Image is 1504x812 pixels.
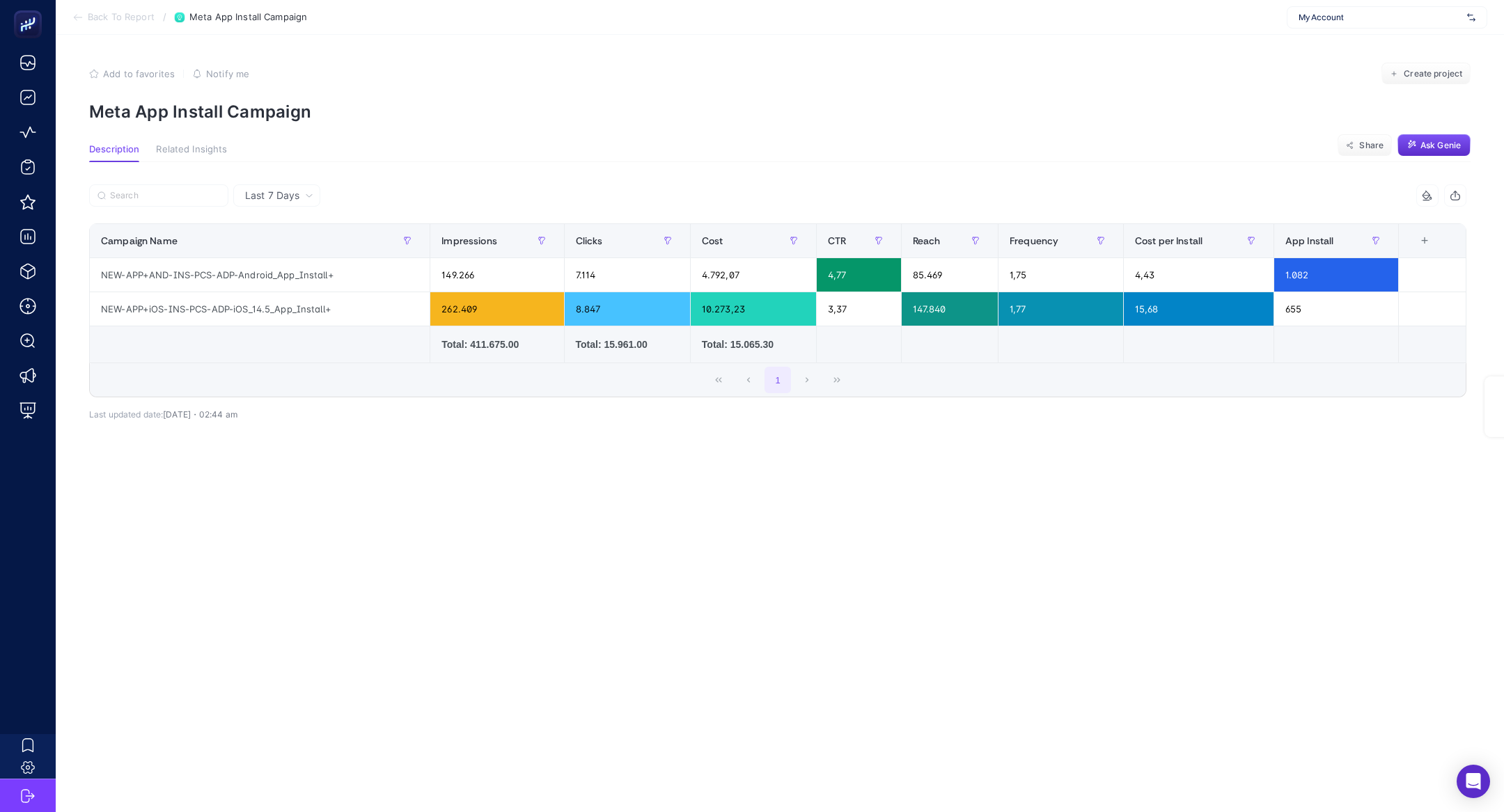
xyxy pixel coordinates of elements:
[817,258,901,292] div: 4,77
[88,12,155,23] span: Back To Report
[206,68,249,79] span: Notify me
[817,292,901,326] div: 3,37
[913,235,941,246] span: Reach
[576,235,603,246] span: Clicks
[1410,235,1421,266] div: 9 items selected
[1124,258,1274,292] div: 4,43
[89,144,139,162] button: Description
[1457,765,1490,798] div: Open Intercom Messenger
[1010,235,1058,246] span: Frequency
[90,258,430,292] div: NEW-APP+AND-INS-PCS-ADP-Android_App_Install+
[101,235,178,246] span: Campaign Name
[1359,140,1384,151] span: Share
[89,409,163,420] span: Last updated date:
[156,144,227,162] button: Related Insights
[1467,10,1475,24] img: svg%3e
[89,207,1466,420] div: Last 7 Days
[89,144,139,155] span: Description
[163,409,237,420] span: [DATE]・02:44 am
[998,292,1123,326] div: 1,77
[441,337,552,351] div: Total: 411.675.00
[89,102,1471,122] p: Meta App Install Campaign
[565,292,690,326] div: 8.847
[765,367,791,393] button: 1
[1124,292,1274,326] div: 15,68
[156,144,227,155] span: Related Insights
[1397,134,1471,157] button: Ask Genie
[702,337,805,351] div: Total: 15.065.30
[89,68,175,79] button: Add to favorites
[441,235,497,246] span: Impressions
[189,12,307,23] span: Meta App Install Campaign
[1285,235,1334,246] span: App Install
[1411,235,1438,246] div: +
[691,258,816,292] div: 4.792,07
[702,235,723,246] span: Cost
[1381,63,1471,85] button: Create project
[1274,292,1398,326] div: 655
[1404,68,1462,79] span: Create project
[998,258,1123,292] div: 1,75
[1420,140,1461,151] span: Ask Genie
[1299,12,1462,23] span: My Account
[1274,258,1398,292] div: 1.082
[430,258,563,292] div: 149.266
[576,337,679,351] div: Total: 15.961.00
[902,292,998,326] div: 147.840
[430,292,563,326] div: 262.409
[565,258,690,292] div: 7.114
[192,68,249,79] button: Notify me
[245,189,299,202] span: Last 7 Days
[828,235,846,246] span: CTR
[1338,134,1392,157] button: Share
[1135,235,1203,246] span: Cost per Install
[103,68,175,79] span: Add to favorites
[110,191,220,201] input: Search
[902,258,998,292] div: 85.469
[163,11,166,22] span: /
[90,292,430,326] div: NEW-APP+iOS-INS-PCS-ADP-iOS_14.5_App_Install+
[691,292,816,326] div: 10.273,23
